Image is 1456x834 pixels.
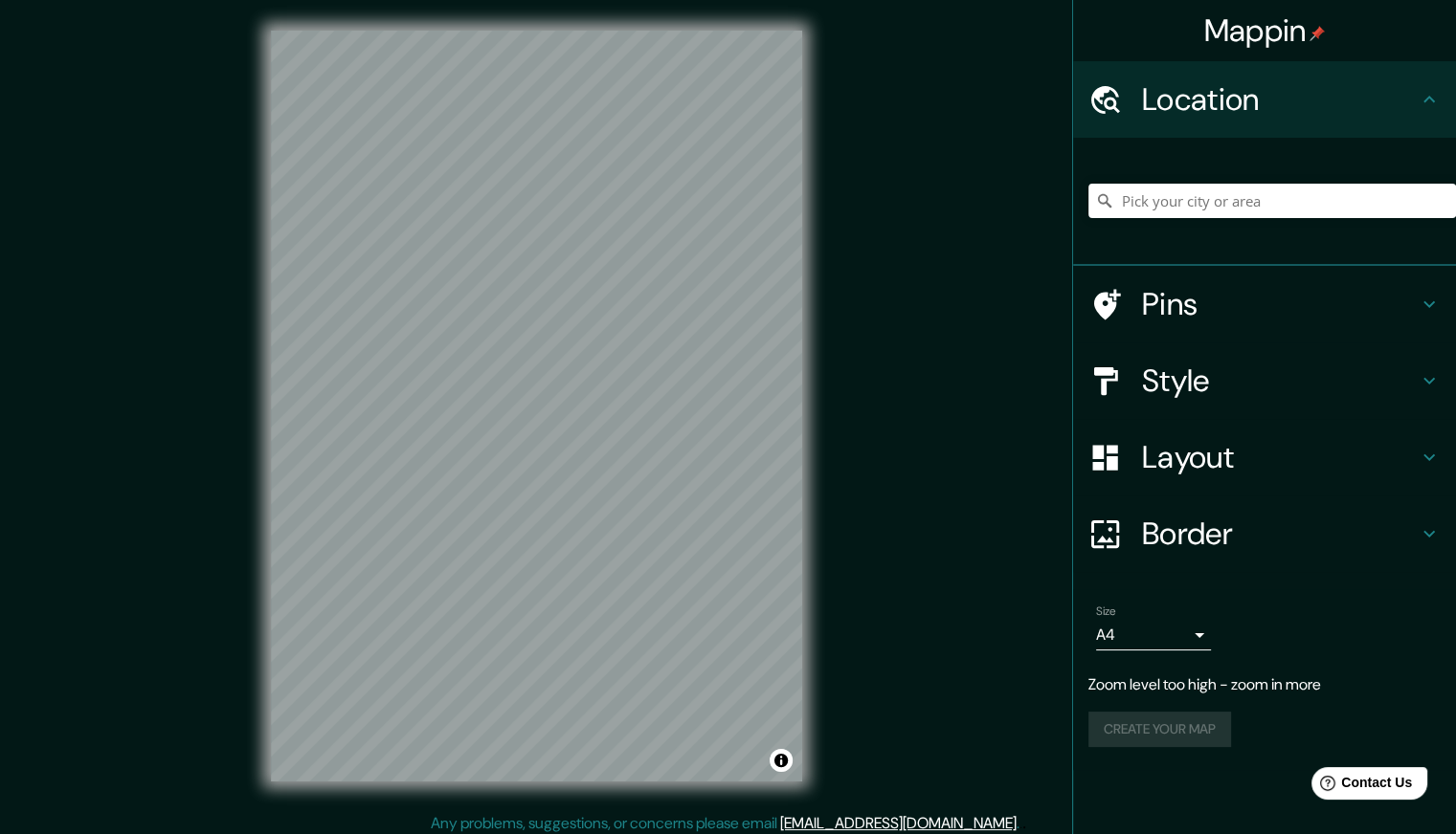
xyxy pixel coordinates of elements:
[1142,362,1418,400] h4: Style
[1096,604,1116,620] label: Size
[1286,759,1435,813] iframe: Help widget launcher
[271,31,802,781] canvas: Map
[1142,285,1418,323] h4: Pins
[1204,11,1326,50] h4: Mappin
[770,749,793,772] button: Toggle attribution
[1073,342,1456,419] div: Style
[1096,620,1211,650] div: A4
[1142,515,1418,553] h4: Border
[1142,80,1418,119] h4: Location
[1073,266,1456,342] div: Pins
[1088,673,1441,696] p: Zoom level too high - zoom in more
[1073,419,1456,495] div: Layout
[1088,184,1456,218] input: Pick your city or area
[780,813,1017,833] a: [EMAIL_ADDRESS][DOMAIN_NAME]
[1073,495,1456,572] div: Border
[1073,61,1456,138] div: Location
[1142,438,1418,476] h4: Layout
[1310,26,1325,41] img: pin-icon.png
